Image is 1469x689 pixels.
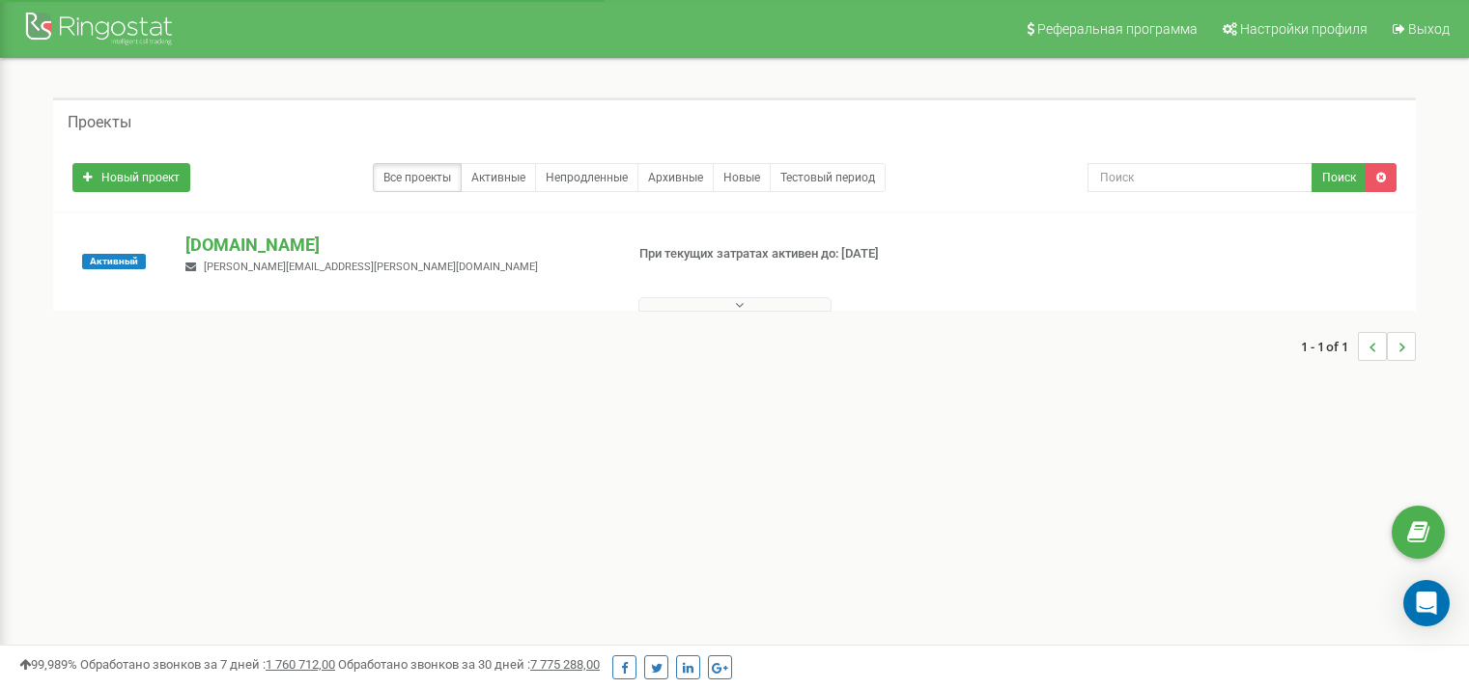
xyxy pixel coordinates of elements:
[535,163,638,192] a: Непродленные
[82,254,146,269] span: Активный
[1403,580,1450,626] div: Open Intercom Messenger
[770,163,886,192] a: Тестовый период
[1312,163,1367,192] button: Поиск
[68,114,131,131] h5: Проекты
[461,163,536,192] a: Активные
[204,261,538,273] span: [PERSON_NAME][EMAIL_ADDRESS][PERSON_NAME][DOMAIN_NAME]
[1088,163,1313,192] input: Поиск
[637,163,714,192] a: Архивные
[1301,332,1358,361] span: 1 - 1 of 1
[19,657,77,672] span: 99,989%
[338,657,600,672] span: Обработано звонков за 30 дней :
[1240,21,1368,37] span: Настройки профиля
[373,163,462,192] a: Все проекты
[185,233,607,258] p: [DOMAIN_NAME]
[80,657,335,672] span: Обработано звонков за 7 дней :
[1037,21,1198,37] span: Реферальная программа
[72,163,190,192] a: Новый проект
[639,245,948,263] p: При текущих затратах активен до: [DATE]
[713,163,771,192] a: Новые
[266,657,335,672] u: 1 760 712,00
[1301,313,1416,380] nav: ...
[530,657,600,672] u: 7 775 288,00
[1408,21,1450,37] span: Выход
